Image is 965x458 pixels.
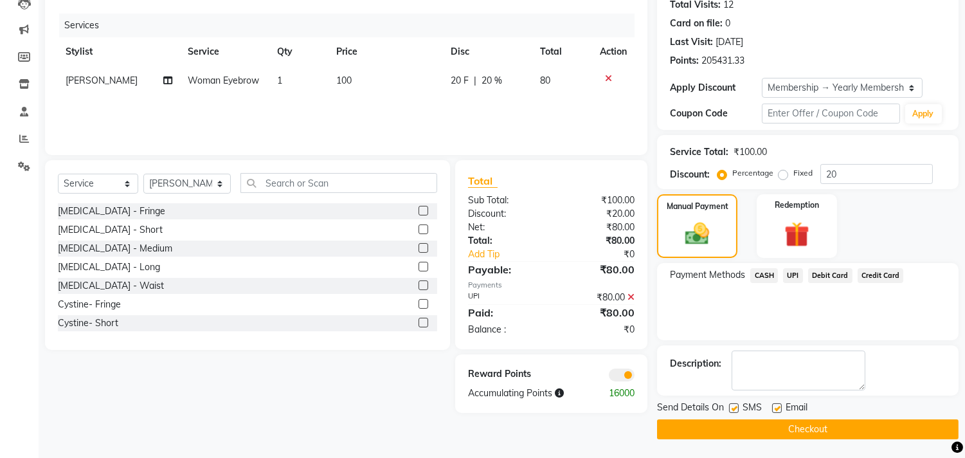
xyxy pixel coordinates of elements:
[458,323,552,336] div: Balance :
[329,37,443,66] th: Price
[598,387,644,400] div: 16000
[716,35,743,49] div: [DATE]
[725,17,730,30] div: 0
[482,74,502,87] span: 20 %
[458,234,552,248] div: Total:
[657,419,959,439] button: Checkout
[458,221,552,234] div: Net:
[552,262,645,277] div: ₹80.00
[552,221,645,234] div: ₹80.00
[793,167,813,179] label: Fixed
[552,291,645,304] div: ₹80.00
[670,268,745,282] span: Payment Methods
[670,54,699,68] div: Points:
[670,35,713,49] div: Last Visit:
[786,401,807,417] span: Email
[240,173,437,193] input: Search or Scan
[458,305,552,320] div: Paid:
[552,305,645,320] div: ₹80.00
[59,14,644,37] div: Services
[58,279,164,293] div: [MEDICAL_DATA] - Waist
[670,81,762,95] div: Apply Discount
[458,194,552,207] div: Sub Total:
[777,219,817,250] img: _gift.svg
[670,357,721,371] div: Description:
[678,220,716,248] img: _cash.svg
[670,145,728,159] div: Service Total:
[750,268,778,283] span: CASH
[458,207,552,221] div: Discount:
[58,37,180,66] th: Stylist
[775,199,819,211] label: Redemption
[552,234,645,248] div: ₹80.00
[468,280,635,291] div: Payments
[58,316,118,330] div: Cystine- Short
[734,145,767,159] div: ₹100.00
[468,174,498,188] span: Total
[443,37,532,66] th: Disc
[552,207,645,221] div: ₹20.00
[743,401,762,417] span: SMS
[277,75,282,86] span: 1
[336,75,352,86] span: 100
[458,248,567,261] a: Add Tip
[269,37,329,66] th: Qty
[180,37,269,66] th: Service
[808,268,852,283] span: Debit Card
[458,387,598,400] div: Accumulating Points
[670,17,723,30] div: Card on file:
[567,248,645,261] div: ₹0
[66,75,138,86] span: [PERSON_NAME]
[532,37,593,66] th: Total
[58,298,121,311] div: Cystine- Fringe
[732,167,773,179] label: Percentage
[762,104,899,124] input: Enter Offer / Coupon Code
[905,104,942,124] button: Apply
[552,323,645,336] div: ₹0
[858,268,904,283] span: Credit Card
[58,205,165,218] div: [MEDICAL_DATA] - Fringe
[58,261,160,274] div: [MEDICAL_DATA] - Long
[58,223,163,237] div: [MEDICAL_DATA] - Short
[540,75,550,86] span: 80
[58,242,172,255] div: [MEDICAL_DATA] - Medium
[552,194,645,207] div: ₹100.00
[474,74,476,87] span: |
[458,367,552,381] div: Reward Points
[670,168,710,181] div: Discount:
[667,201,728,212] label: Manual Payment
[670,107,762,120] div: Coupon Code
[701,54,744,68] div: 205431.33
[188,75,259,86] span: Woman Eyebrow
[657,401,724,417] span: Send Details On
[458,291,552,304] div: UPI
[592,37,635,66] th: Action
[451,74,469,87] span: 20 F
[458,262,552,277] div: Payable:
[783,268,803,283] span: UPI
